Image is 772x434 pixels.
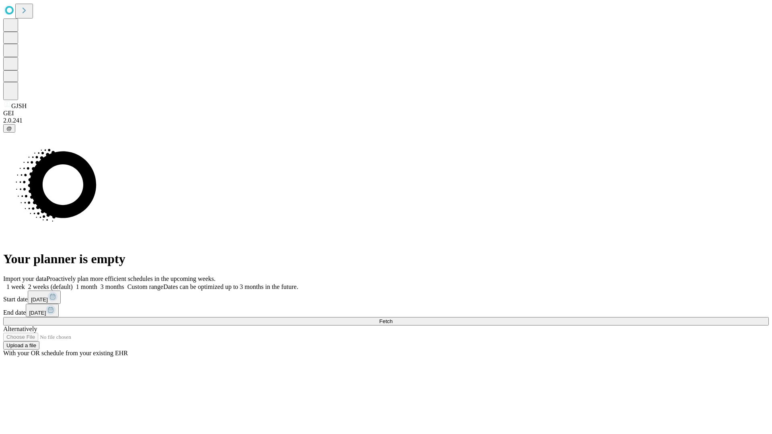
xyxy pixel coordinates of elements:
span: Custom range [127,283,163,290]
span: 3 months [101,283,124,290]
div: End date [3,304,769,317]
span: Import your data [3,275,47,282]
button: Upload a file [3,341,39,350]
span: GJSH [11,102,27,109]
button: [DATE] [26,304,59,317]
div: GEI [3,110,769,117]
span: 1 month [76,283,97,290]
button: Fetch [3,317,769,325]
span: [DATE] [29,310,46,316]
span: 2 weeks (default) [28,283,73,290]
span: Dates can be optimized up to 3 months in the future. [163,283,298,290]
div: Start date [3,291,769,304]
span: With your OR schedule from your existing EHR [3,350,128,356]
span: @ [6,125,12,131]
div: 2.0.241 [3,117,769,124]
span: Proactively plan more efficient schedules in the upcoming weeks. [47,275,216,282]
span: [DATE] [31,297,48,303]
button: [DATE] [28,291,61,304]
span: Fetch [379,318,392,324]
span: 1 week [6,283,25,290]
h1: Your planner is empty [3,252,769,266]
span: Alternatively [3,325,37,332]
button: @ [3,124,15,133]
